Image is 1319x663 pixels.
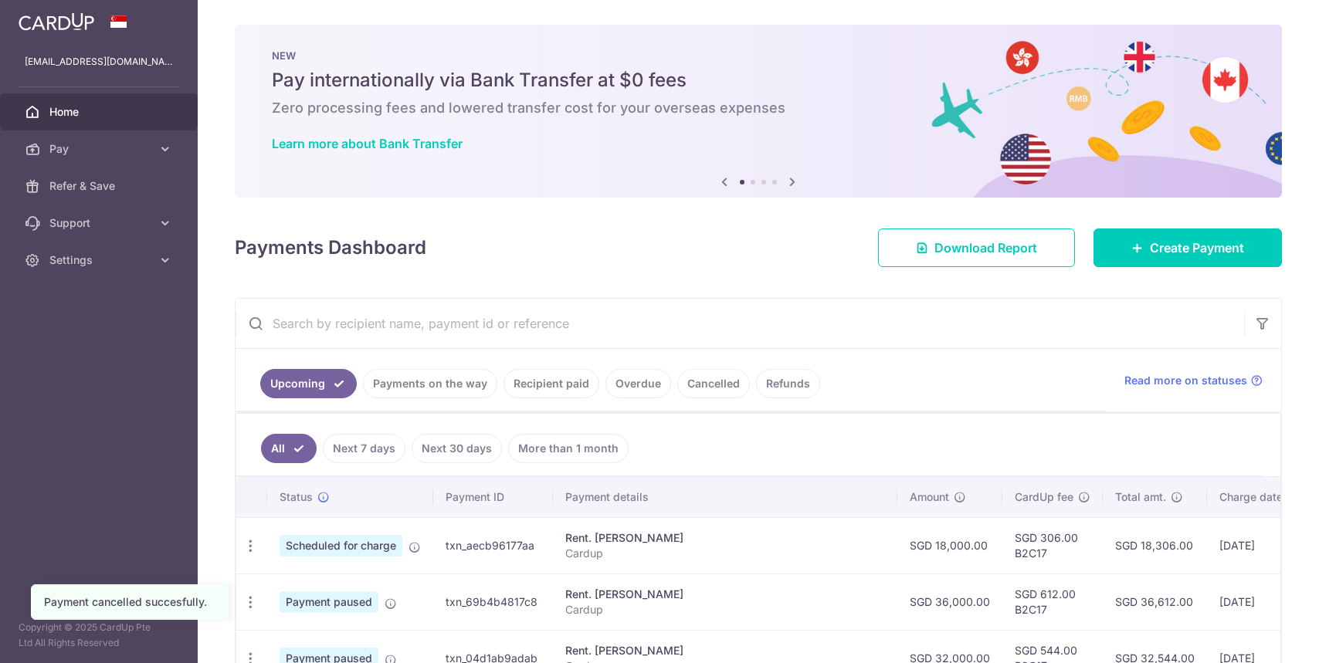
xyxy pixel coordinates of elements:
[565,643,885,658] div: Rent. [PERSON_NAME]
[565,546,885,561] p: Cardup
[323,434,405,463] a: Next 7 days
[756,369,820,398] a: Refunds
[235,234,426,262] h4: Payments Dashboard
[25,54,173,69] p: [EMAIL_ADDRESS][DOMAIN_NAME]
[1103,517,1207,573] td: SGD 18,306.00
[433,517,553,573] td: txn_aecb96177aa
[1002,517,1103,573] td: SGD 306.00 B2C17
[677,369,750,398] a: Cancelled
[1207,517,1312,573] td: [DATE]
[235,25,1282,198] img: Bank transfer banner
[897,573,1002,630] td: SGD 36,000.00
[280,591,378,613] span: Payment paused
[1150,238,1244,257] span: Create Payment
[565,530,885,546] div: Rent. [PERSON_NAME]
[272,99,1245,117] h6: Zero processing fees and lowered transfer cost for your overseas expenses
[1015,489,1073,505] span: CardUp fee
[934,238,1037,257] span: Download Report
[272,68,1245,93] h5: Pay internationally via Bank Transfer at $0 fees
[1094,228,1282,267] a: Create Payment
[49,141,151,157] span: Pay
[363,369,497,398] a: Payments on the way
[504,369,599,398] a: Recipient paid
[280,535,402,556] span: Scheduled for charge
[1002,573,1103,630] td: SGD 612.00 B2C17
[1124,373,1247,388] span: Read more on statuses
[565,587,885,602] div: Rent. [PERSON_NAME]
[1219,489,1283,505] span: Charge date
[565,602,885,617] p: Cardup
[433,477,553,517] th: Payment ID
[1115,489,1166,505] span: Total amt.
[19,12,94,31] img: CardUp
[433,573,553,630] td: txn_69b4b4817c8
[508,434,629,463] a: More than 1 month
[897,517,1002,573] td: SGD 18,000.00
[1103,573,1207,630] td: SGD 36,612.00
[49,252,151,268] span: Settings
[1124,373,1263,388] a: Read more on statuses
[49,104,151,120] span: Home
[1207,573,1312,630] td: [DATE]
[260,369,357,398] a: Upcoming
[272,136,463,151] a: Learn more about Bank Transfer
[236,299,1244,348] input: Search by recipient name, payment id or reference
[49,178,151,194] span: Refer & Save
[553,477,897,517] th: Payment details
[910,489,949,505] span: Amount
[272,49,1245,62] p: NEW
[878,228,1075,267] a: Download Report
[44,594,215,610] div: Payment cancelled succesfully.
[605,369,671,398] a: Overdue
[261,434,317,463] a: All
[49,215,151,231] span: Support
[280,489,313,505] span: Status
[412,434,502,463] a: Next 30 days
